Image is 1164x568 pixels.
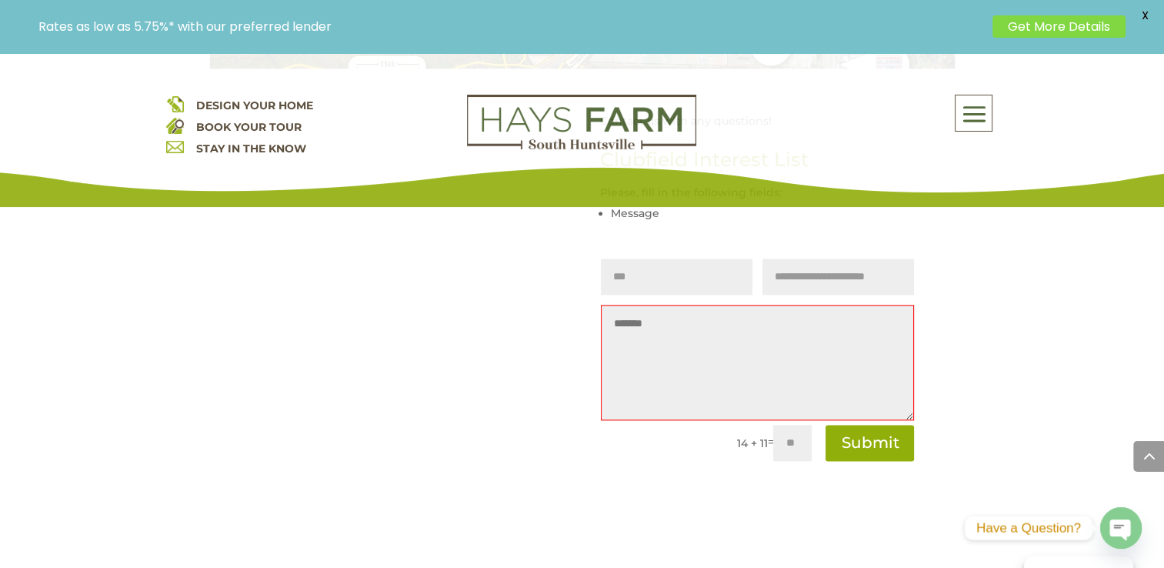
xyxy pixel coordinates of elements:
a: Get More Details [992,15,1126,38]
img: design your home [166,95,184,112]
p: Rates as low as 5.75%* with our preferred lender [38,19,985,34]
a: DESIGN YOUR HOME [195,99,312,112]
img: book your home tour [166,116,184,134]
li: Message [611,203,914,223]
a: hays farm homes huntsville development [467,139,696,153]
button: Submit [825,425,914,461]
img: Logo [467,95,696,150]
span: X [1133,4,1156,27]
p: = [731,425,812,461]
a: STAY IN THE KNOW [195,142,305,155]
a: BOOK YOUR TOUR [195,120,301,134]
span: 14 + 11 [736,436,767,449]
